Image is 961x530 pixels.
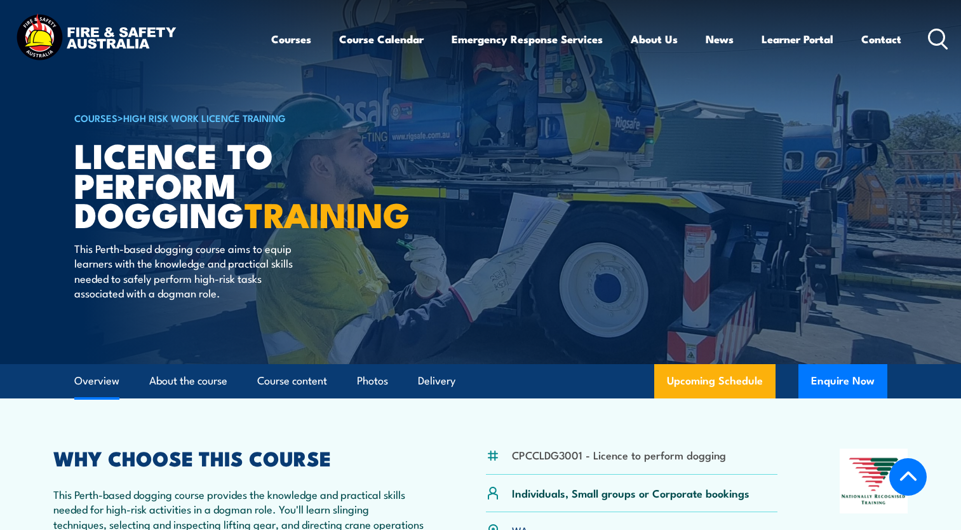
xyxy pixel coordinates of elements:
[74,140,388,229] h1: Licence to Perform Dogging
[245,187,410,240] strong: TRAINING
[706,22,734,56] a: News
[798,364,887,398] button: Enquire Now
[861,22,901,56] a: Contact
[74,111,118,125] a: COURSES
[339,22,424,56] a: Course Calendar
[357,364,388,398] a: Photos
[762,22,833,56] a: Learner Portal
[53,449,424,466] h2: WHY CHOOSE THIS COURSE
[654,364,776,398] a: Upcoming Schedule
[512,486,749,500] p: Individuals, Small groups or Corporate bookings
[512,447,726,462] li: CPCCLDG3001 - Licence to perform dogging
[74,110,388,125] h6: >
[418,364,455,398] a: Delivery
[149,364,227,398] a: About the course
[257,364,327,398] a: Course content
[271,22,311,56] a: Courses
[452,22,603,56] a: Emergency Response Services
[123,111,286,125] a: High Risk Work Licence Training
[631,22,678,56] a: About Us
[74,241,306,301] p: This Perth-based dogging course aims to equip learners with the knowledge and practical skills ne...
[74,364,119,398] a: Overview
[840,449,908,513] img: Nationally Recognised Training logo.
